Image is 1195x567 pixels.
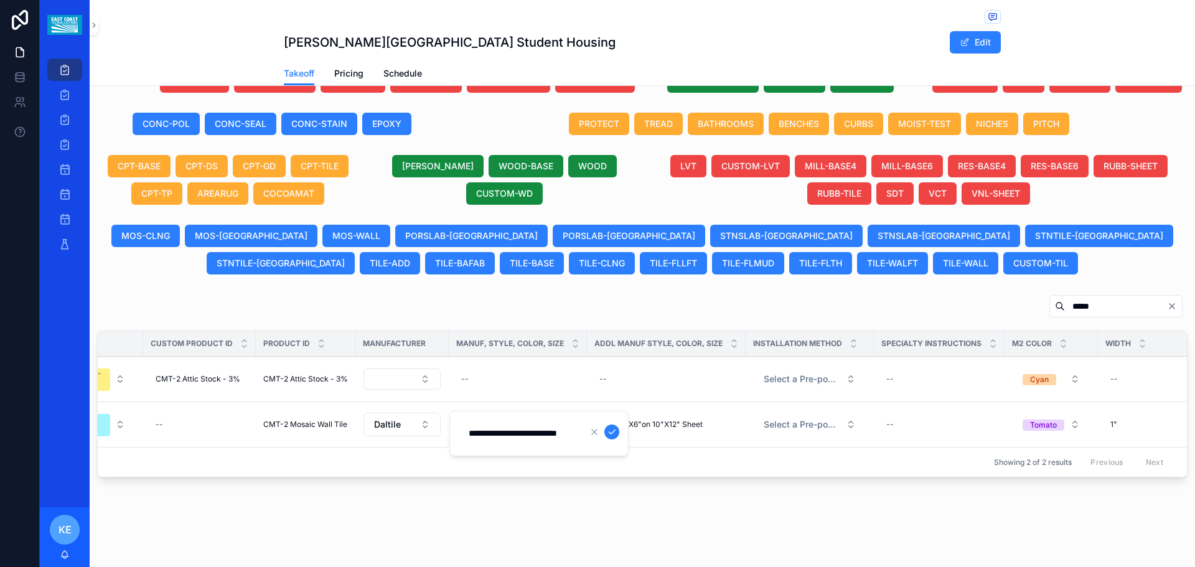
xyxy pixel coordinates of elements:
span: Pricing [334,67,363,80]
span: CPT-TILE [301,160,339,172]
button: Edit [950,31,1001,54]
span: PROTECT [579,118,619,130]
button: MILL-BASE4 [795,155,866,177]
button: Clear [1167,301,1182,311]
a: CMT-2 Mosaic Wall Tile [263,419,348,429]
span: Schedule [383,67,422,80]
span: CONC-POL [143,118,190,130]
a: Select Button [753,413,866,436]
button: MOS-CLNG [111,225,180,247]
span: Installation Method [753,339,842,349]
span: Custom Product ID [151,339,233,349]
span: MOIST-TEST [898,118,951,130]
button: MILL-BASE6 [871,155,943,177]
span: Manuf, Style, Color, Size [456,339,564,349]
a: Pricing [334,62,363,87]
span: STNTILE-[GEOGRAPHIC_DATA] [217,257,345,269]
button: Select Button [754,368,866,390]
span: CPT-TP [141,187,172,200]
span: Manufacturer [363,339,426,349]
button: CURBS [834,113,883,135]
span: Product ID [263,339,310,349]
button: BENCHES [769,113,829,135]
span: CPT-GD [243,160,276,172]
span: VCT [929,187,947,200]
button: CUSTOM-TIL [1003,252,1078,274]
button: BATHROOMS [688,113,764,135]
span: MOS-WALL [332,230,380,242]
button: CPT-DS [176,155,228,177]
button: SDT [876,182,914,205]
a: -- [881,369,997,389]
button: CPT-GD [233,155,286,177]
span: CUSTOM-LVT [721,160,780,172]
span: STNTILE-[GEOGRAPHIC_DATA] [1035,230,1163,242]
span: PITCH [1033,118,1059,130]
span: MILL-BASE6 [881,160,933,172]
button: COCOAMAT [253,182,324,205]
span: TILE-WALFT [867,257,918,269]
span: Showing 2 of 2 results [994,457,1072,467]
button: Select Button [1013,368,1090,390]
button: RUBB-SHEET [1094,155,1168,177]
a: -- [1105,369,1184,389]
span: AREARUG [197,187,238,200]
a: -- [456,369,579,389]
button: EPOXY [362,113,411,135]
button: WOOD [568,155,617,177]
span: RUBB-SHEET [1104,160,1158,172]
span: Width [1105,339,1131,349]
button: CONC-POL [133,113,200,135]
span: TREAD [644,118,673,130]
span: CUSTOM-TIL [1013,257,1068,269]
span: MOS-CLNG [121,230,170,242]
button: CUSTOM-LVT [711,155,790,177]
button: PORSLAB-[GEOGRAPHIC_DATA] [553,225,705,247]
span: Takeoff [284,67,314,80]
span: EPOXY [372,118,401,130]
span: Addl Manuf Style, Color, Size [594,339,723,349]
span: CMT-2 Attic Stock - 3% [156,374,240,384]
a: Select Button [1012,413,1090,436]
span: TILE-BAFAB [435,257,485,269]
button: TILE-WALL [933,252,998,274]
button: TILE-FLLFT [640,252,707,274]
button: TREAD [634,113,683,135]
button: CPT-TP [131,182,182,205]
button: Select Button [363,368,441,390]
button: RUBB-TILE [807,182,871,205]
span: CMT-2 Attic Stock - 3% [263,374,348,384]
button: WOOD-BASE [489,155,563,177]
span: RES-BASE4 [958,160,1006,172]
span: RUBB-TILE [817,187,861,200]
button: TILE-CLNG [569,252,635,274]
button: NICHES [966,113,1018,135]
h1: [PERSON_NAME][GEOGRAPHIC_DATA] Student Housing [284,34,616,51]
div: -- [1110,374,1118,384]
img: App logo [47,15,82,35]
button: VCT [919,182,957,205]
a: -- [594,369,738,389]
span: RES-BASE6 [1031,160,1079,172]
span: WOOD-BASE [499,160,553,172]
span: BATHROOMS [698,118,754,130]
span: TILE-BASE [510,257,554,269]
span: MILL-BASE4 [805,160,856,172]
button: STNTILE-[GEOGRAPHIC_DATA] [207,252,355,274]
button: TILE-BASE [500,252,564,274]
span: MOS-[GEOGRAPHIC_DATA] [195,230,307,242]
span: CPT-DS [185,160,218,172]
div: -- [599,374,607,384]
span: TILE-CLNG [579,257,625,269]
span: Matte 1"X6"on 10"X12" Sheet [599,419,703,429]
span: CONC-SEAL [215,118,266,130]
div: -- [886,419,894,429]
span: Daltile [374,418,401,431]
span: CMT-2 Mosaic Wall Tile [263,419,347,429]
a: 1" [1105,415,1184,434]
span: [PERSON_NAME] [402,160,474,172]
button: MOIST-TEST [888,113,961,135]
span: NICHES [976,118,1008,130]
a: Select Button [1012,367,1090,391]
